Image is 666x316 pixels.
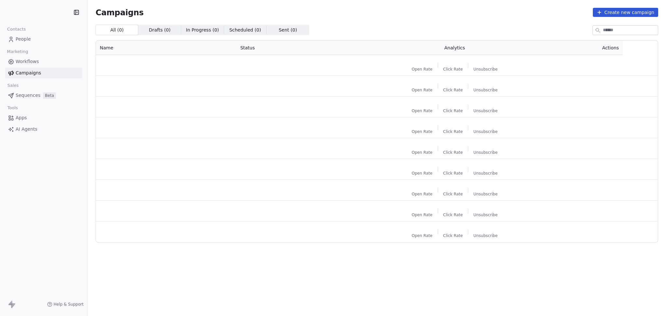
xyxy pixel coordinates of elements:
[443,150,463,155] span: Click Rate
[5,103,20,113] span: Tools
[412,108,433,113] span: Open Rate
[545,41,623,55] th: Actions
[186,27,219,33] span: In Progress ( 0 )
[16,58,39,65] span: Workflows
[47,302,84,307] a: Help & Support
[443,191,463,197] span: Click Rate
[443,108,463,113] span: Click Rate
[4,24,29,34] span: Contacts
[5,56,82,67] a: Workflows
[229,27,261,33] span: Scheduled ( 0 )
[443,233,463,238] span: Click Rate
[473,87,498,93] span: Unsubscribe
[364,41,545,55] th: Analytics
[473,233,498,238] span: Unsubscribe
[443,67,463,72] span: Click Rate
[473,212,498,217] span: Unsubscribe
[473,108,498,113] span: Unsubscribe
[5,81,21,90] span: Sales
[16,126,37,133] span: AI Agents
[279,27,297,33] span: Sent ( 0 )
[473,129,498,134] span: Unsubscribe
[593,8,658,17] button: Create new campaign
[16,92,40,99] span: Sequences
[5,124,82,135] a: AI Agents
[412,129,433,134] span: Open Rate
[412,212,433,217] span: Open Rate
[5,112,82,123] a: Apps
[473,191,498,197] span: Unsubscribe
[443,171,463,176] span: Click Rate
[5,90,82,101] a: SequencesBeta
[473,171,498,176] span: Unsubscribe
[16,36,31,43] span: People
[16,70,41,76] span: Campaigns
[443,212,463,217] span: Click Rate
[473,67,498,72] span: Unsubscribe
[96,8,144,17] span: Campaigns
[412,233,433,238] span: Open Rate
[412,67,433,72] span: Open Rate
[412,150,433,155] span: Open Rate
[16,114,27,121] span: Apps
[443,129,463,134] span: Click Rate
[5,68,82,78] a: Campaigns
[43,92,56,99] span: Beta
[443,87,463,93] span: Click Rate
[5,34,82,45] a: People
[412,191,433,197] span: Open Rate
[54,302,84,307] span: Help & Support
[4,47,31,57] span: Marketing
[412,171,433,176] span: Open Rate
[236,41,364,55] th: Status
[473,150,498,155] span: Unsubscribe
[149,27,171,33] span: Drafts ( 0 )
[96,41,236,55] th: Name
[412,87,433,93] span: Open Rate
